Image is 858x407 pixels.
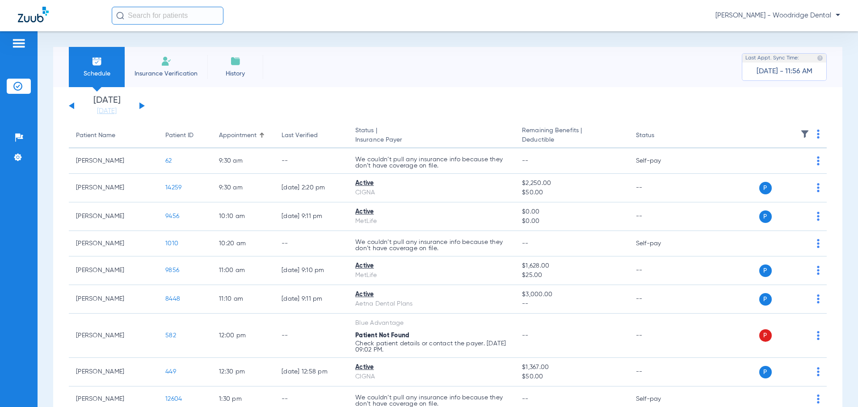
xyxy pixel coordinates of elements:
[355,271,508,280] div: MetLife
[522,240,529,247] span: --
[274,256,348,285] td: [DATE] 9:10 PM
[522,217,621,226] span: $0.00
[219,131,267,140] div: Appointment
[355,261,508,271] div: Active
[165,213,179,219] span: 9456
[629,148,689,174] td: Self-pay
[355,372,508,382] div: CIGNA
[522,363,621,372] span: $1,367.00
[165,369,176,375] span: 449
[69,285,158,314] td: [PERSON_NAME]
[522,207,621,217] span: $0.00
[817,183,820,192] img: group-dot-blue.svg
[69,148,158,174] td: [PERSON_NAME]
[629,314,689,358] td: --
[629,123,689,148] th: Status
[348,123,515,148] th: Status |
[522,179,621,188] span: $2,250.00
[355,319,508,328] div: Blue Advantage
[80,107,134,116] a: [DATE]
[759,210,772,223] span: P
[817,55,823,61] img: last sync help info
[629,202,689,231] td: --
[165,158,172,164] span: 62
[212,256,274,285] td: 11:00 AM
[522,135,621,145] span: Deductible
[112,7,223,25] input: Search for patients
[80,96,134,116] li: [DATE]
[69,314,158,358] td: [PERSON_NAME]
[817,130,820,138] img: group-dot-blue.svg
[230,56,241,67] img: History
[355,332,409,339] span: Patient Not Found
[817,266,820,275] img: group-dot-blue.svg
[212,314,274,358] td: 12:00 PM
[18,7,49,22] img: Zuub Logo
[212,285,274,314] td: 11:10 AM
[274,202,348,231] td: [DATE] 9:11 PM
[817,367,820,376] img: group-dot-blue.svg
[522,332,529,339] span: --
[274,174,348,202] td: [DATE] 2:20 PM
[274,148,348,174] td: --
[522,290,621,299] span: $3,000.00
[165,185,181,191] span: 14259
[759,264,772,277] span: P
[214,69,257,78] span: History
[76,69,118,78] span: Schedule
[522,158,529,164] span: --
[116,12,124,20] img: Search Icon
[757,67,812,76] span: [DATE] - 11:56 AM
[274,314,348,358] td: --
[69,174,158,202] td: [PERSON_NAME]
[522,188,621,197] span: $50.00
[522,372,621,382] span: $50.00
[817,294,820,303] img: group-dot-blue.svg
[629,174,689,202] td: --
[282,131,341,140] div: Last Verified
[515,123,628,148] th: Remaining Benefits |
[522,299,621,309] span: --
[69,256,158,285] td: [PERSON_NAME]
[355,363,508,372] div: Active
[629,231,689,256] td: Self-pay
[355,217,508,226] div: MetLife
[715,11,840,20] span: [PERSON_NAME] - Woodridge Dental
[161,56,172,67] img: Manual Insurance Verification
[629,358,689,386] td: --
[817,212,820,221] img: group-dot-blue.svg
[69,202,158,231] td: [PERSON_NAME]
[212,202,274,231] td: 10:10 AM
[131,69,201,78] span: Insurance Verification
[759,366,772,378] span: P
[165,267,179,273] span: 9856
[817,331,820,340] img: group-dot-blue.svg
[165,240,178,247] span: 1010
[759,293,772,306] span: P
[817,394,820,403] img: group-dot-blue.svg
[355,299,508,309] div: Aetna Dental Plans
[212,174,274,202] td: 9:30 AM
[92,56,102,67] img: Schedule
[165,396,182,402] span: 12604
[274,231,348,256] td: --
[69,231,158,256] td: [PERSON_NAME]
[76,131,115,140] div: Patient Name
[212,231,274,256] td: 10:20 AM
[355,207,508,217] div: Active
[165,296,180,302] span: 8448
[817,156,820,165] img: group-dot-blue.svg
[165,131,193,140] div: Patient ID
[355,156,508,169] p: We couldn’t pull any insurance info because they don’t have coverage on file.
[165,332,176,339] span: 582
[212,148,274,174] td: 9:30 AM
[219,131,257,140] div: Appointment
[355,340,508,353] p: Check patient details or contact the payer. [DATE] 09:02 PM.
[355,394,508,407] p: We couldn’t pull any insurance info because they don’t have coverage on file.
[629,285,689,314] td: --
[800,130,809,138] img: filter.svg
[355,135,508,145] span: Insurance Payer
[212,358,274,386] td: 12:30 PM
[274,285,348,314] td: [DATE] 9:11 PM
[355,188,508,197] div: CIGNA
